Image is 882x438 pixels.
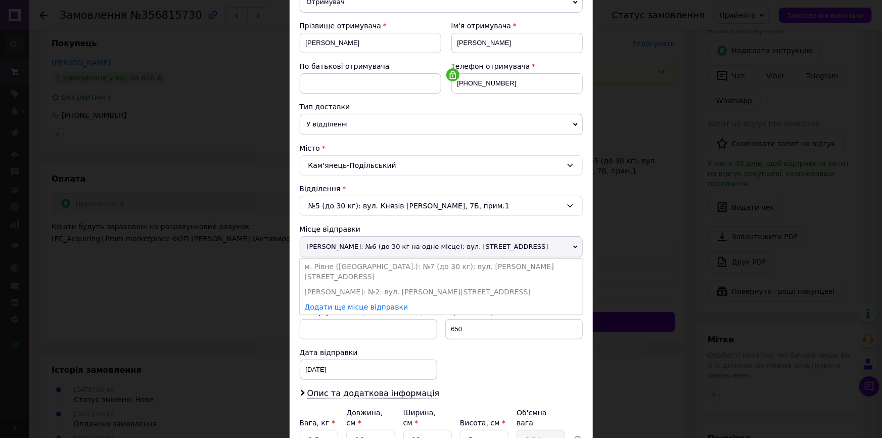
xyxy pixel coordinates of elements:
span: Телефон отримувача [451,62,530,70]
span: Опис та додаткова інформація [307,388,440,399]
span: Місце відправки [300,225,361,233]
li: [PERSON_NAME]: №2: вул. [PERSON_NAME][STREET_ADDRESS] [300,284,583,299]
div: Об'ємна вага [517,408,565,428]
span: Прізвище отримувача [300,22,382,30]
span: Тип доставки [300,103,350,111]
div: Кам'янець-Подільський [300,155,583,176]
li: м. Рівне ([GEOGRAPHIC_DATA].): №7 (до 30 кг): вул. [PERSON_NAME][STREET_ADDRESS] [300,259,583,284]
div: Дата відправки [300,347,437,358]
input: +380 [451,73,583,94]
a: Додати ще місце відправки [305,303,408,311]
span: У відділенні [300,114,583,135]
label: Висота, см [460,419,505,427]
div: Місто [300,143,583,153]
label: Ширина, см [403,409,436,427]
span: Ім'я отримувача [451,22,512,30]
label: Вага, кг [300,419,335,427]
span: По батькові отримувача [300,62,390,70]
div: Відділення [300,184,583,194]
label: Довжина, см [346,409,383,427]
div: №5 (до 30 кг): вул. Князів [PERSON_NAME], 7Б, прим.1 [300,196,583,216]
span: [PERSON_NAME]: №6 (до 30 кг на одне місце): вул. [STREET_ADDRESS] [300,236,583,257]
